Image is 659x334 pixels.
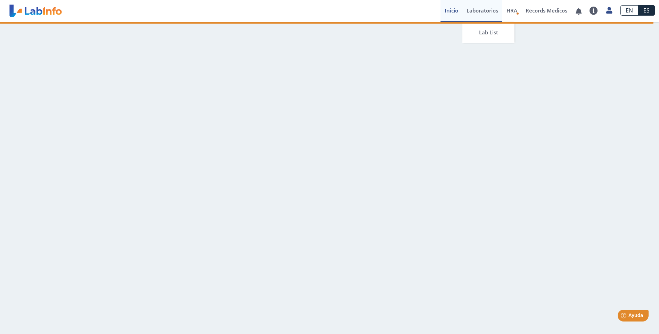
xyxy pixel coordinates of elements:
[597,307,651,326] iframe: Help widget launcher
[462,22,514,43] a: Lab List
[638,5,655,16] a: ES
[506,7,517,14] span: HRA
[620,5,638,16] a: EN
